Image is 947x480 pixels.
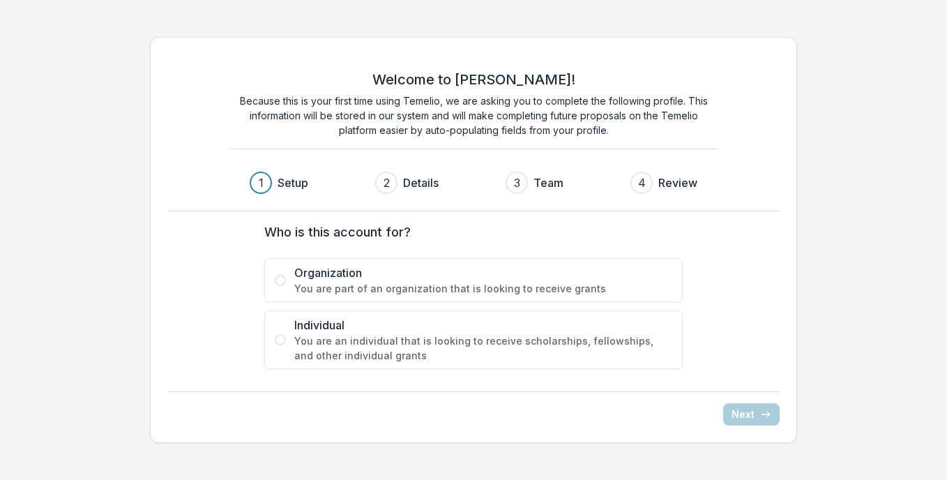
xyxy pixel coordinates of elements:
[294,333,672,363] span: You are an individual that is looking to receive scholarships, fellowships, and other individual ...
[229,93,718,137] p: Because this is your first time using Temelio, we are asking you to complete the following profil...
[533,174,563,191] h3: Team
[294,317,672,333] span: Individual
[514,174,520,191] div: 3
[278,174,308,191] h3: Setup
[294,264,672,281] span: Organization
[658,174,697,191] h3: Review
[384,174,390,191] div: 2
[638,174,646,191] div: 4
[294,281,672,296] span: You are part of an organization that is looking to receive grants
[403,174,439,191] h3: Details
[723,403,780,426] button: Next
[250,172,697,194] div: Progress
[264,223,674,241] label: Who is this account for?
[259,174,264,191] div: 1
[372,71,575,88] h2: Welcome to [PERSON_NAME]!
